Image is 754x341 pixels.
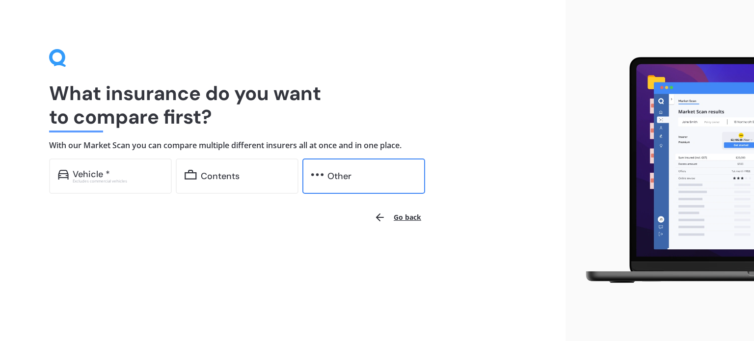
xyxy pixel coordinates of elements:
div: Excludes commercial vehicles [73,179,163,183]
img: laptop.webp [573,52,754,289]
div: Vehicle * [73,169,110,179]
div: Other [327,171,351,181]
img: car.f15378c7a67c060ca3f3.svg [58,170,69,180]
h4: With our Market Scan you can compare multiple different insurers all at once and in one place. [49,140,516,151]
img: other.81dba5aafe580aa69f38.svg [311,170,323,180]
div: Contents [201,171,240,181]
img: content.01f40a52572271636b6f.svg [185,170,197,180]
button: Go back [368,206,427,229]
h1: What insurance do you want to compare first? [49,81,516,129]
